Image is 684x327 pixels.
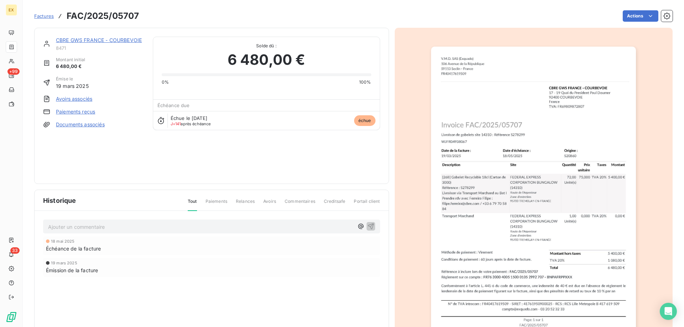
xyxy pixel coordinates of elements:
[188,198,197,211] span: Tout
[7,68,20,75] span: +99
[623,10,658,22] button: Actions
[46,245,101,252] span: Échéance de la facture
[56,63,85,70] span: 6 480,00 €
[354,198,380,210] span: Portail client
[171,115,207,121] span: Échue le [DATE]
[51,261,77,265] span: 19 mars 2025
[56,57,85,63] span: Montant initial
[6,4,17,16] div: EX
[660,303,677,320] div: Open Intercom Messenger
[157,102,190,108] span: Échéance due
[162,43,371,49] span: Solde dû :
[34,13,54,19] span: Factures
[162,79,169,85] span: 0%
[51,239,75,243] span: 18 mai 2025
[56,121,105,128] a: Documents associés
[206,198,227,210] span: Paiements
[6,311,17,323] img: Logo LeanPay
[228,49,305,70] span: 6 480,00 €
[56,108,95,115] a: Paiements reçus
[46,267,98,274] span: Émission de la facture
[359,79,371,85] span: 100%
[10,247,20,254] span: 33
[171,121,181,126] span: J+141
[67,10,139,22] h3: FAC/2025/05707
[263,198,276,210] span: Avoirs
[236,198,255,210] span: Relances
[43,196,76,205] span: Historique
[354,115,375,126] span: échue
[324,198,346,210] span: Creditsafe
[56,45,144,51] span: 8471
[56,82,89,90] span: 19 mars 2025
[171,122,211,126] span: après échéance
[56,95,92,102] a: Avoirs associés
[56,37,142,43] a: CBRE GWS FRANCE - COURBEVOIE
[285,198,315,210] span: Commentaires
[56,76,89,82] span: Émise le
[34,12,54,20] a: Factures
